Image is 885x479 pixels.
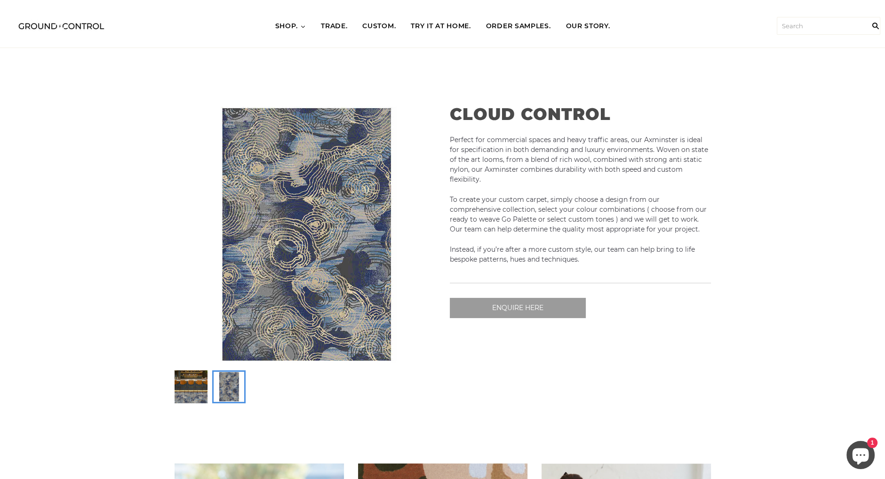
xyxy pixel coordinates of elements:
span: SHOP. [275,22,298,31]
a: OUR STORY. [558,13,617,40]
h3: CLOUD CONTROL [450,104,711,124]
span: OUR STORY. [566,22,610,31]
span: TRADE. [321,22,347,31]
input: Search [866,4,885,48]
a: TRADE. [313,13,355,40]
span: CUSTOM. [362,22,396,31]
a: CUSTOM. [355,13,403,40]
a: SHOP. [268,13,314,40]
img: CLOUD CONTROL [175,370,207,403]
span: To create your custom carpet, simply choose a design from our comprehensive collection, select yo... [450,195,707,233]
img: CLOUD CONTROL [175,104,436,366]
inbox-online-store-chat: Shopify online store chat [844,441,877,471]
button: ENQUIRE HERE [450,298,586,318]
span: Perfect for commercial spaces and heavy traffic areas, our Axminster is ideal for specification i... [450,136,708,184]
a: TRY IT AT HOME. [403,13,478,40]
span: Instead, if you’re after a more custom style, our team can help bring to life bespoke patterns, h... [450,245,695,263]
span: TRY IT AT HOME. [411,22,471,31]
a: ORDER SAMPLES. [478,13,558,40]
div: Page 4 [450,135,711,265]
img: CLOUD CONTROL [214,372,244,402]
span: ORDER SAMPLES. [486,22,551,31]
span: ENQUIRE HERE [492,303,543,312]
input: Search [777,17,880,35]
